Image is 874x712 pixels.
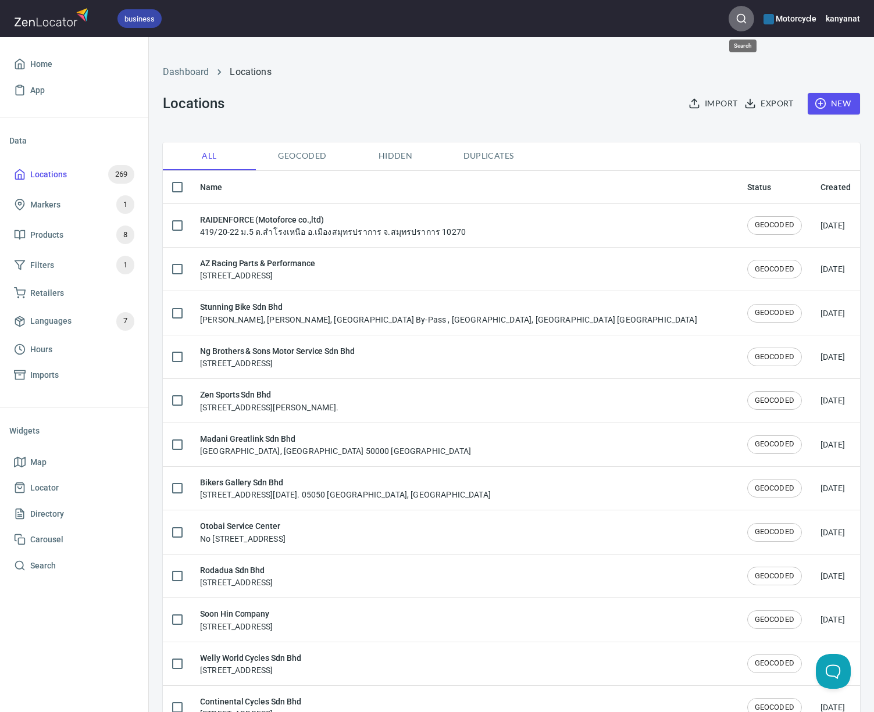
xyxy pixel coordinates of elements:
[200,345,355,357] h6: Ng Brothers & Sons Motor Service Sdn Bhd
[821,220,845,231] div: [DATE]
[30,481,59,495] span: Locator
[200,520,286,532] h6: Otobai Service Center
[808,93,860,115] button: New
[9,475,139,501] a: Locator
[811,171,860,204] th: Created
[163,65,860,79] nav: breadcrumb
[116,228,134,242] span: 8
[200,213,466,238] div: 419/20-22 ม.5 ต.สำโรงเหนือ อ.เมืองสมุทรปราการ จ.สมุทรปราการ 10270
[821,307,845,319] div: [DATE]
[449,149,528,163] span: Duplicates
[9,220,139,250] a: Products8
[116,198,134,212] span: 1
[748,352,801,363] span: GEOCODED
[200,564,273,577] h6: Rodadua Sdn Bhd
[748,220,801,231] span: GEOCODED
[200,432,471,445] h6: Madani Greatlink Sdn Bhd
[200,652,301,664] h6: Welly World Cycles Sdn Bhd
[200,300,697,325] div: [PERSON_NAME], [PERSON_NAME], [GEOGRAPHIC_DATA] By-Pass , [GEOGRAPHIC_DATA], [GEOGRAPHIC_DATA] [G...
[30,258,54,273] span: Filters
[200,607,273,632] div: [STREET_ADDRESS]
[821,482,845,494] div: [DATE]
[691,96,737,111] span: Import
[821,263,845,275] div: [DATE]
[9,527,139,553] a: Carousel
[116,259,134,272] span: 1
[748,527,801,538] span: GEOCODED
[821,614,845,625] div: [DATE]
[163,66,209,77] a: Dashboard
[821,395,845,406] div: [DATE]
[9,189,139,220] a: Markers1
[748,571,801,582] span: GEOCODED
[9,362,139,388] a: Imports
[764,12,816,25] h6: Motorcycle
[108,168,134,181] span: 269
[9,306,139,337] a: Languages7
[748,307,801,319] span: GEOCODED
[9,417,139,445] li: Widgets
[14,5,92,30] img: zenlocator
[30,532,63,547] span: Carousel
[738,171,811,204] th: Status
[200,695,301,708] h6: Continental Cycles Sdn Bhd
[30,368,59,382] span: Imports
[9,449,139,475] a: Map
[821,439,845,450] div: [DATE]
[163,95,224,112] h3: Locations
[200,388,339,401] h6: Zen Sports Sdn Bhd
[200,564,273,588] div: [STREET_ADDRESS]
[200,300,697,313] h6: Stunning Bike Sdn Bhd
[200,520,286,544] div: No [STREET_ADDRESS]
[826,6,860,31] button: kanyanat
[200,476,491,500] div: [STREET_ADDRESS][DATE]. 05050 [GEOGRAPHIC_DATA], [GEOGRAPHIC_DATA]
[748,264,801,275] span: GEOCODED
[200,257,315,281] div: [STREET_ADDRESS]
[821,570,845,582] div: [DATE]
[30,507,64,521] span: Directory
[200,257,315,270] h6: AZ Racing Parts & Performance
[263,149,342,163] span: Geocoded
[30,314,72,328] span: Languages
[9,127,139,155] li: Data
[748,439,801,450] span: GEOCODED
[117,13,162,25] span: business
[9,77,139,103] a: App
[30,455,47,470] span: Map
[9,501,139,527] a: Directory
[686,93,742,115] button: Import
[817,96,851,111] span: New
[200,213,466,226] h6: RAIDENFORCE (Motoforce co.,ltd)
[764,14,774,24] button: color-2273A7
[170,149,249,163] span: All
[117,9,162,28] div: business
[9,159,139,189] a: Locations269
[30,286,64,300] span: Retailers
[9,51,139,77] a: Home
[200,345,355,369] div: [STREET_ADDRESS]
[30,57,52,71] span: Home
[200,432,471,457] div: [GEOGRAPHIC_DATA], [GEOGRAPHIC_DATA] 50000 [GEOGRAPHIC_DATA]
[30,83,45,98] span: App
[30,342,52,357] span: Hours
[230,66,271,77] a: Locations
[200,652,301,676] div: [STREET_ADDRESS]
[191,171,738,204] th: Name
[30,228,63,242] span: Products
[748,614,801,625] span: GEOCODED
[821,527,845,538] div: [DATE]
[30,198,60,212] span: Markers
[200,607,273,620] h6: Soon Hin Company
[748,395,801,406] span: GEOCODED
[200,388,339,413] div: [STREET_ADDRESS][PERSON_NAME].
[816,654,851,689] iframe: Help Scout Beacon - Open
[9,250,139,280] a: Filters1
[9,553,139,579] a: Search
[748,483,801,494] span: GEOCODED
[30,559,56,573] span: Search
[742,93,798,115] button: Export
[747,96,793,111] span: Export
[9,337,139,363] a: Hours
[356,149,435,163] span: Hidden
[764,6,816,31] div: Manage your apps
